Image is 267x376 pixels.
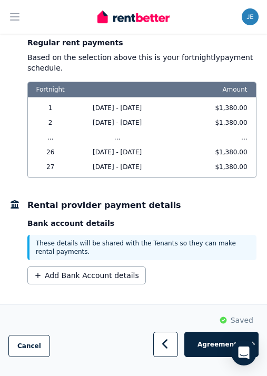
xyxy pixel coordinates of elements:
span: [DATE] - [DATE] [73,163,181,171]
span: [DATE] - [DATE] [73,104,181,112]
span: [DATE] - [DATE] [73,118,181,127]
span: $1,380.00 [187,148,252,156]
span: $1,380.00 [187,163,252,171]
span: These details will be shared with the Tenants so they can make rental payments. [36,240,236,255]
p: Based on the selection above this is your fortnightly payment schedule. [27,52,256,73]
span: [DATE] - [DATE] [73,148,181,156]
img: RentBetter [97,9,169,25]
p: Regular rent payments [27,37,256,48]
div: Open Intercom Messenger [231,340,256,365]
button: Agreement [184,332,259,358]
span: Saved [231,315,253,326]
span: 27 [34,163,66,171]
span: Amount [187,82,252,97]
span: 26 [34,148,66,156]
span: $1,380.00 [187,118,252,127]
img: Joe Egyud [242,8,259,25]
span: Agreement [188,340,247,349]
span: Fortnight [34,82,66,97]
span: Cancel [17,342,41,350]
span: 1 [34,104,66,112]
span: ... [187,133,252,142]
span: ... [34,133,66,142]
span: $1,380.00 [187,104,252,112]
p: Bank account details [27,218,256,229]
button: Cancel [8,335,50,357]
h5: Rental provider payment details [27,199,256,212]
button: Add Bank Account details [27,266,146,284]
span: 2 [34,118,66,127]
span: ... [73,133,181,142]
